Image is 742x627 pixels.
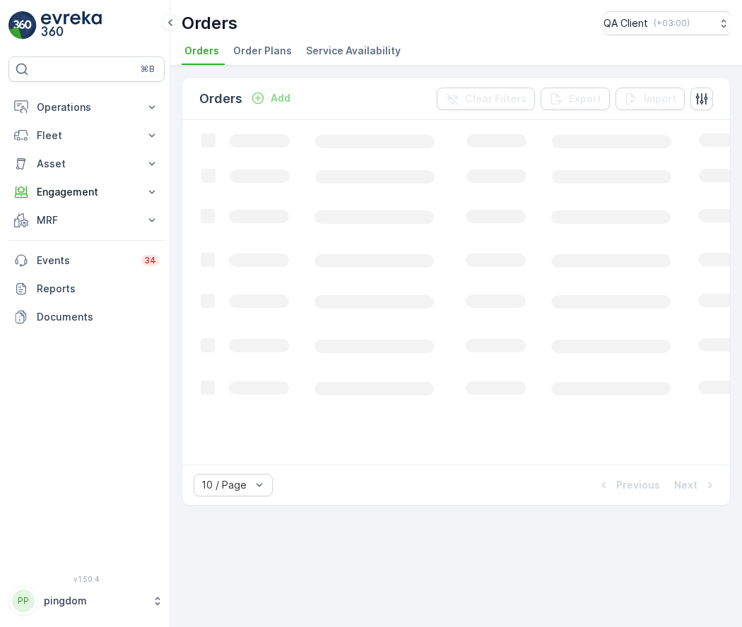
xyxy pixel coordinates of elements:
[8,246,165,275] a: Events34
[8,575,165,583] span: v 1.50.4
[37,157,136,171] p: Asset
[8,93,165,121] button: Operations
[37,253,133,268] p: Events
[245,90,296,107] button: Add
[465,92,526,106] p: Clear Filters
[616,88,685,110] button: Import
[644,92,676,106] p: Import
[8,586,165,616] button: PPpingdom
[184,44,219,58] span: Orders
[541,88,610,110] button: Export
[654,18,690,29] p: ( +03:00 )
[673,477,719,494] button: Next
[37,213,136,227] p: MRF
[306,44,401,58] span: Service Availability
[8,11,37,40] img: logo
[8,206,165,234] button: MRF
[233,44,292,58] span: Order Plans
[8,275,165,303] a: Reports
[37,129,136,143] p: Fleet
[182,12,237,35] p: Orders
[437,88,535,110] button: Clear Filters
[8,303,165,331] a: Documents
[41,11,102,40] img: logo_light-DOdMpM7g.png
[595,477,661,494] button: Previous
[271,91,290,105] p: Add
[141,64,155,75] p: ⌘B
[12,590,35,612] div: PP
[8,150,165,178] button: Asset
[37,282,159,296] p: Reports
[44,594,145,608] p: pingdom
[144,255,156,266] p: 34
[569,92,601,106] p: Export
[37,310,159,324] p: Documents
[199,89,242,109] p: Orders
[603,11,731,35] button: QA Client(+03:00)
[8,121,165,150] button: Fleet
[37,185,136,199] p: Engagement
[37,100,136,114] p: Operations
[8,178,165,206] button: Engagement
[603,16,648,30] p: QA Client
[674,478,697,492] p: Next
[616,478,660,492] p: Previous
